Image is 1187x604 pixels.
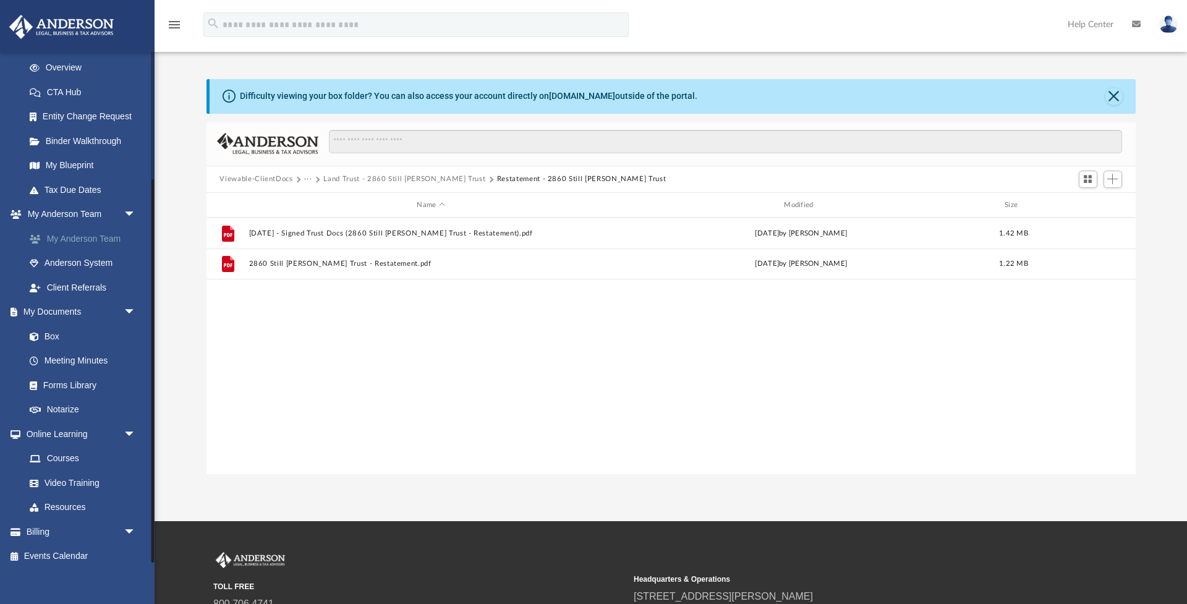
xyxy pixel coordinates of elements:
span: arrow_drop_down [124,422,148,447]
a: Online Learningarrow_drop_down [9,422,148,446]
a: Tax Due Dates [17,177,155,202]
button: Viewable-ClientDocs [219,174,292,185]
button: Close [1105,88,1123,105]
a: Resources [17,495,148,520]
div: Modified [618,200,983,211]
a: Video Training [17,470,142,495]
button: [DATE] - Signed Trust Docs (2860 Still [PERSON_NAME] Trust - Restatement).pdf [249,229,613,237]
span: 1.42 MB [999,230,1028,237]
img: Anderson Advisors Platinum Portal [213,552,287,568]
span: arrow_drop_down [124,519,148,545]
small: Headquarters & Operations [634,574,1045,585]
a: Entity Change Request [17,104,155,129]
div: [DATE] by [PERSON_NAME] [619,259,984,270]
div: Size [989,200,1038,211]
i: menu [167,17,182,32]
span: arrow_drop_down [124,300,148,325]
div: id [1044,200,1130,211]
div: Name [248,200,613,211]
a: My Anderson Team [17,226,155,251]
button: Add [1104,171,1122,188]
a: My Anderson Teamarrow_drop_down [9,202,155,227]
input: Search files and folders [329,130,1121,153]
a: Client Referrals [17,275,155,300]
a: My Blueprint [17,153,148,178]
div: Difficulty viewing your box folder? You can also access your account directly on outside of the p... [240,90,697,103]
a: CTA Hub [17,80,155,104]
a: Binder Walkthrough [17,129,155,153]
div: grid [206,218,1136,474]
a: Anderson System [17,251,155,276]
a: menu [167,23,182,32]
img: User Pic [1159,15,1178,33]
a: [DOMAIN_NAME] [549,91,615,101]
a: Billingarrow_drop_down [9,519,155,544]
button: 2860 Still [PERSON_NAME] Trust - Restatement.pdf [249,260,613,268]
a: Box [17,324,142,349]
i: search [206,17,220,30]
a: Events Calendar [9,544,155,569]
a: Notarize [17,398,148,422]
img: Anderson Advisors Platinum Portal [6,15,117,39]
span: arrow_drop_down [124,202,148,228]
button: Restatement - 2860 Still [PERSON_NAME] Trust [497,174,666,185]
a: Meeting Minutes [17,349,148,373]
a: Courses [17,446,148,471]
div: id [211,200,242,211]
a: [STREET_ADDRESS][PERSON_NAME] [634,591,813,602]
div: [DATE] by [PERSON_NAME] [619,228,984,239]
a: My Documentsarrow_drop_down [9,300,148,325]
span: 1.22 MB [999,261,1028,268]
a: Overview [17,56,155,80]
small: TOLL FREE [213,581,625,592]
button: ··· [304,174,312,185]
a: Forms Library [17,373,142,398]
button: Switch to Grid View [1079,171,1097,188]
button: Land Trust - 2860 Still [PERSON_NAME] Trust [323,174,485,185]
